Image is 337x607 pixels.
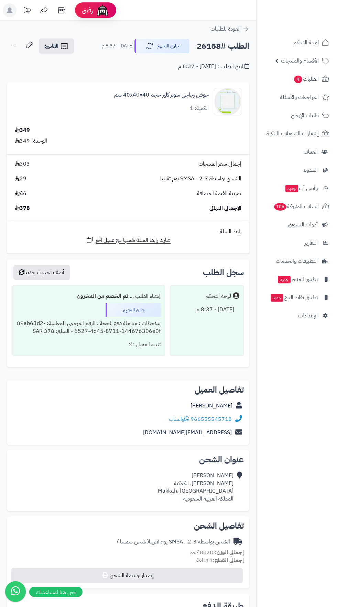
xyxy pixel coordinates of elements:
a: العودة للطلبات [210,25,249,33]
a: التقارير [261,235,333,251]
a: إشعارات التحويلات البنكية [261,125,333,142]
a: العملاء [261,144,333,160]
span: أدوات التسويق [288,220,318,229]
span: المدونة [303,165,318,175]
button: أضف تحديث جديد [13,265,70,280]
span: 303 [15,160,30,168]
span: الفاتورة [44,42,58,50]
span: إشعارات التحويلات البنكية [267,129,319,138]
span: جديد [278,276,291,283]
a: المدونة [261,162,333,178]
span: ضريبة القيمة المضافة [197,190,241,198]
span: وآتس آب [285,183,318,193]
small: [DATE] - 8:37 م [102,43,133,49]
a: المراجعات والأسئلة [261,89,333,105]
a: تطبيق نقاط البيعجديد [261,289,333,306]
span: تطبيق المتجر [277,274,318,284]
span: جديد [271,294,283,302]
span: ( شحن سمسا ) [117,538,149,546]
div: 349 [15,126,30,134]
div: إنشاء الطلب .... [17,290,161,303]
img: 1638561414-40x40x40cm-90x90.jpg [214,88,241,115]
span: طلبات الإرجاع [291,111,319,120]
div: رابط السلة [10,228,247,236]
a: الإعدادات [261,307,333,324]
a: واتساب [169,415,189,423]
strong: إجمالي الوزن: [215,548,244,557]
a: الطلبات4 [261,71,333,87]
a: شارك رابط السلة نفسها مع عميل آخر [86,236,171,244]
span: رفيق [82,6,93,14]
a: 966555545718 [191,415,232,423]
span: العملاء [304,147,318,157]
div: الكمية: 1 [190,104,209,112]
b: تم الخصم من المخزون [77,292,128,300]
span: 378 [15,204,30,212]
div: [DATE] - 8:37 م [174,303,239,316]
a: وآتس آبجديد [261,180,333,196]
div: الشحن بواسطة SMSA - 2-3 يوم تقريبا [117,538,230,546]
span: 46 [15,190,26,198]
span: الأقسام والمنتجات [281,56,319,66]
button: إصدار بوليصة الشحن [11,568,243,583]
div: تاريخ الطلب : [DATE] - 8:37 م [178,63,249,70]
div: تنبيه العميل : لا [17,338,161,351]
div: لوحة التحكم [206,292,231,300]
span: 29 [15,175,26,183]
span: التطبيقات والخدمات [276,256,318,266]
span: تطبيق نقاط البيع [270,293,318,302]
a: لوحة التحكم [261,34,333,51]
span: لوحة التحكم [293,38,319,47]
a: [PERSON_NAME] [191,402,232,410]
h2: تفاصيل العميل [12,386,244,394]
a: حوض زجاجي سوبر كلير حجم 40x40x40 سم [114,91,209,99]
h2: الطلب #26158 [197,39,249,53]
span: شارك رابط السلة نفسها مع عميل آخر [96,236,171,244]
a: التطبيقات والخدمات [261,253,333,269]
button: جاري التجهيز [134,39,189,53]
strong: إجمالي القطع: [213,556,244,564]
span: الإجمالي النهائي [209,204,241,212]
div: ملاحظات : معاملة دفع ناجحة ، الرقم المرجعي للمعاملة: 89ab63d2-6527-4d45-8711-144676306e0f - المبل... [17,317,161,338]
img: logo-2.png [290,10,330,25]
a: الفاتورة [39,38,74,54]
span: 106 [274,203,287,211]
a: تحديثات المنصة [18,3,35,19]
h2: تفاصيل الشحن [12,522,244,530]
span: التقارير [305,238,318,248]
span: الطلبات [293,74,319,84]
span: جديد [285,185,298,192]
h2: عنوان الشحن [12,456,244,464]
a: السلات المتروكة106 [261,198,333,215]
span: المراجعات والأسئلة [280,92,319,102]
span: الشحن بواسطة SMSA - 2-3 يوم تقريبا [160,175,241,183]
div: [PERSON_NAME] [PERSON_NAME]، الكعكية Makkah، [GEOGRAPHIC_DATA] المملكة العربية السعودية [158,472,233,503]
span: السلات المتروكة [273,202,319,211]
img: ai-face.png [96,3,109,17]
a: أدوات التسويق [261,216,333,233]
a: [EMAIL_ADDRESS][DOMAIN_NAME] [143,428,232,437]
div: الوحدة: 349 [15,137,47,145]
div: جاري التجهيز [106,303,161,317]
span: الإعدادات [298,311,318,321]
span: إجمالي سعر المنتجات [198,160,241,168]
small: 80.00 كجم [189,548,244,557]
h3: سجل الطلب [203,268,244,277]
small: 1 قطعة [196,556,244,564]
span: العودة للطلبات [210,25,241,33]
span: 4 [294,75,303,83]
a: تطبيق المتجرجديد [261,271,333,288]
a: طلبات الإرجاع [261,107,333,124]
